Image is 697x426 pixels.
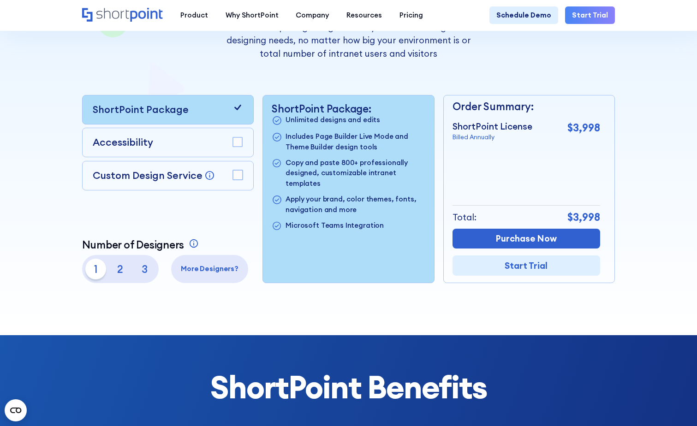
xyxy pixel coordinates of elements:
[286,194,425,215] p: Apply your brand, color themes, fonts, navigation and more
[453,133,532,142] p: Billed Annually
[5,399,27,421] button: Open CMP widget
[93,102,189,117] p: ShortPoint Package
[82,238,185,251] p: Number of Designers
[82,8,163,23] a: Home
[172,6,217,24] a: Product
[567,120,600,136] p: $3,998
[489,6,558,24] a: Schedule Demo
[217,6,287,24] a: Why ShortPoint
[567,209,600,225] p: $3,998
[565,6,615,24] a: Start Trial
[399,10,423,21] div: Pricing
[175,264,244,274] p: More Designers?
[226,10,279,21] div: Why ShortPoint
[93,169,203,182] p: Custom Design Service
[531,319,697,426] iframe: Chat Widget
[453,229,601,248] a: Purchase Now
[286,115,380,126] p: Unlimited designs and edits
[286,131,425,152] p: Includes Page Builder Live Mode and Theme Builder design tools
[453,211,477,224] p: Total:
[346,10,382,21] div: Resources
[180,10,208,21] div: Product
[272,102,425,115] p: ShortPoint Package:
[85,259,106,279] p: 1
[287,6,338,24] a: Company
[453,120,532,133] p: ShortPoint License
[110,259,131,279] p: 2
[93,135,153,150] p: Accessibility
[453,255,601,275] a: Start Trial
[391,6,432,24] a: Pricing
[296,10,329,21] div: Company
[218,21,479,60] p: ShortPoint pricing is aligned with your sites building and designing needs, no matter how big you...
[286,158,425,189] p: Copy and paste 800+ professionally designed, customizable intranet templates
[82,238,201,251] a: Number of Designers
[286,220,384,232] p: Microsoft Teams Integration
[134,259,155,279] p: 3
[453,99,601,114] p: Order Summary:
[338,6,391,24] a: Resources
[82,370,615,404] h2: ShortPoint Benefits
